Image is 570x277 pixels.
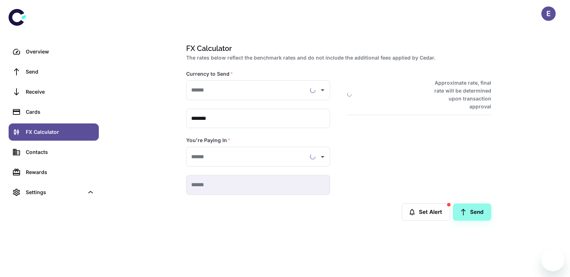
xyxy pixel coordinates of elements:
[9,43,99,60] a: Overview
[402,203,450,221] button: Set Alert
[186,137,231,144] label: You're Paying In
[9,184,99,201] div: Settings
[318,85,328,95] button: Open
[186,70,233,78] label: Currency to Send
[9,164,99,181] a: Rewards
[541,6,556,21] button: E
[9,123,99,141] a: FX Calculator
[453,203,491,221] a: Send
[541,248,564,271] iframe: Button to launch messaging window
[26,88,95,96] div: Receive
[426,79,491,111] h6: Approximate rate, final rate will be determined upon transaction approval
[9,144,99,161] a: Contacts
[318,152,328,162] button: Open
[26,68,95,76] div: Send
[26,48,95,56] div: Overview
[26,108,95,116] div: Cards
[26,188,84,196] div: Settings
[26,128,95,136] div: FX Calculator
[186,43,488,54] h1: FX Calculator
[26,148,95,156] div: Contacts
[9,83,99,100] a: Receive
[9,103,99,121] a: Cards
[26,168,95,176] div: Rewards
[9,63,99,80] a: Send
